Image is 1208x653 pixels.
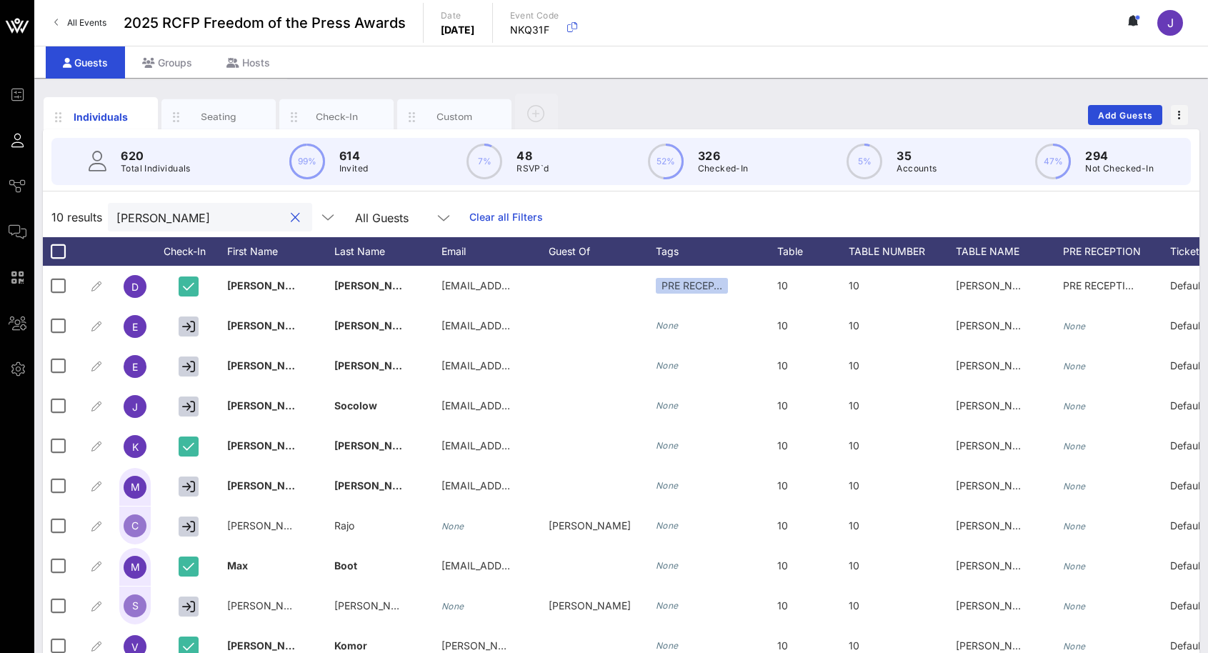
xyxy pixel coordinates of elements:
[956,279,1038,291] span: [PERSON_NAME]
[69,109,133,124] div: Individuals
[46,46,125,79] div: Guests
[1170,639,1204,652] span: Default
[334,479,419,492] span: [PERSON_NAME]
[131,641,139,653] span: V
[1170,279,1204,291] span: Default
[469,209,543,225] a: Clear all Filters
[849,439,859,452] span: 10
[510,9,559,23] p: Event Code
[777,399,788,412] span: 10
[516,147,549,164] p: 48
[777,439,788,452] span: 10
[956,479,1038,492] span: [PERSON_NAME]
[156,237,227,266] div: Check-In
[956,439,1038,452] span: [PERSON_NAME]
[334,399,377,412] span: Socolow
[1063,321,1086,332] i: None
[549,506,656,546] div: [PERSON_NAME]
[355,211,409,224] div: All Guests
[956,399,1038,412] span: [PERSON_NAME]
[956,559,1038,572] span: [PERSON_NAME]
[334,279,419,291] span: [PERSON_NAME]
[131,519,139,532] span: C
[227,439,311,452] span: [PERSON_NAME]
[124,12,406,34] span: 2025 RCFP Freedom of the Press Awards
[131,561,140,573] span: M
[346,203,461,231] div: All Guests
[656,360,679,371] i: None
[121,161,191,176] p: Total Individuals
[897,147,937,164] p: 35
[1063,481,1086,492] i: None
[1170,439,1204,452] span: Default
[849,599,859,612] span: 10
[227,319,311,332] span: [PERSON_NAME]
[131,481,140,493] span: M
[1063,561,1086,572] i: None
[1170,319,1204,332] span: Default
[656,237,777,266] div: Tags
[441,639,778,652] span: [PERSON_NAME][EMAIL_ADDRESS][PERSON_NAME][DOMAIN_NAME]
[1170,359,1204,372] span: Default
[131,281,139,293] span: D
[1063,641,1086,652] i: None
[849,359,859,372] span: 10
[1085,147,1154,164] p: 294
[441,237,549,266] div: Email
[656,520,679,531] i: None
[656,600,679,611] i: None
[441,559,614,572] span: [EMAIL_ADDRESS][DOMAIN_NAME]
[132,441,139,453] span: K
[227,639,311,652] span: [PERSON_NAME]
[777,479,788,492] span: 10
[1167,16,1174,30] span: J
[339,147,369,164] p: 614
[121,147,191,164] p: 620
[1063,279,1141,291] span: PRE RECEPTION
[777,319,788,332] span: 10
[132,361,138,373] span: E
[227,479,311,492] span: [PERSON_NAME]
[656,278,728,294] div: PRE RECEP…
[187,110,251,124] div: Seating
[777,559,788,572] span: 10
[777,359,788,372] span: 10
[132,401,138,413] span: J
[956,319,1038,332] span: [PERSON_NAME]
[1085,161,1154,176] p: Not Checked-In
[227,559,248,572] span: Max
[441,319,614,332] span: [EMAIL_ADDRESS][DOMAIN_NAME]
[956,237,1063,266] div: TABLE NAME
[209,46,287,79] div: Hosts
[227,599,309,612] span: [PERSON_NAME]
[956,599,1038,612] span: [PERSON_NAME]
[1170,519,1204,532] span: Default
[227,237,334,266] div: First Name
[334,519,354,532] span: Rajo
[1063,521,1086,532] i: None
[1157,10,1183,36] div: J
[441,9,475,23] p: Date
[334,359,419,372] span: [PERSON_NAME]
[1063,401,1086,412] i: None
[1170,479,1204,492] span: Default
[549,586,656,626] div: [PERSON_NAME]
[656,560,679,571] i: None
[227,399,311,412] span: [PERSON_NAME]
[849,279,859,291] span: 10
[441,601,464,612] i: None
[46,11,115,34] a: All Events
[698,147,749,164] p: 326
[956,639,1038,652] span: [PERSON_NAME]
[334,237,441,266] div: Last Name
[441,439,614,452] span: [EMAIL_ADDRESS][DOMAIN_NAME]
[777,599,788,612] span: 10
[227,359,311,372] span: [PERSON_NAME]
[1063,441,1086,452] i: None
[1097,110,1154,121] span: Add Guests
[510,23,559,37] p: NKQ31F
[777,279,788,291] span: 10
[549,237,656,266] div: Guest Of
[897,161,937,176] p: Accounts
[51,209,102,226] span: 10 results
